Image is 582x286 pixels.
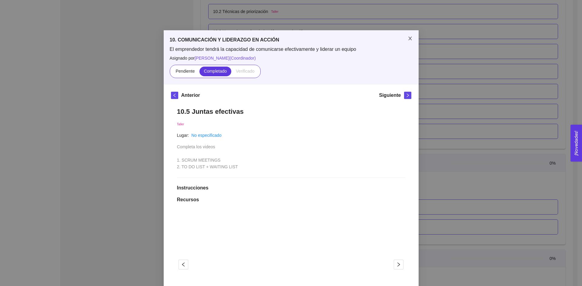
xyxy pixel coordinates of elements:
span: Completado [204,69,227,74]
button: Open Feedback Widget [570,125,582,162]
button: Close [402,30,419,47]
button: left [179,260,188,269]
h5: 10. COMUNICACIÓN Y LIDERAZGO EN ACCIÓN [170,36,413,44]
span: Taller [177,123,184,126]
span: El emprendedor tendrá la capacidad de comunicarse efectivamente y liderar un equipo [170,46,413,53]
span: close [408,36,413,41]
span: Pendiente [176,69,195,74]
h1: 10.5 Juntas efectivas [177,107,405,116]
span: [PERSON_NAME] ( Coordinador ) [195,56,256,61]
h1: Instrucciones [177,185,405,191]
span: left [179,262,188,267]
span: right [394,262,403,267]
a: No especificado [191,133,222,138]
h1: Recursos [177,197,405,203]
button: right [394,260,403,269]
button: right [404,92,411,99]
article: Lugar: [177,132,189,139]
h5: Siguiente [379,92,401,99]
button: left [171,92,178,99]
span: left [171,93,178,97]
span: Completa los videos 1. SCRUM MEETINGS 2. TO DO LIST + WAITING LIST [177,144,238,169]
h5: Anterior [181,92,200,99]
span: Asignado por [170,55,413,61]
span: right [404,93,411,97]
span: Verificado [236,69,254,74]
